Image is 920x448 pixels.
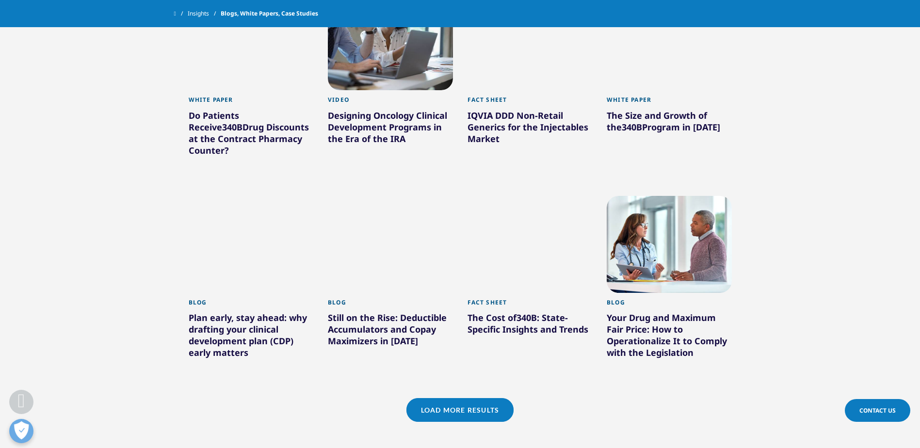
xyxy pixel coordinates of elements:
[221,5,318,22] span: Blogs, White Papers, Case Studies
[468,299,593,312] div: Fact Sheet
[222,121,242,133] span: 340B
[328,293,453,372] a: Blog Still on the Rise: Deductible Accumulators and Copay Maximizers in [DATE]
[328,299,453,312] div: Blog
[328,312,453,351] div: Still on the Rise: Deductible Accumulators and Copay Maximizers in [DATE]
[328,96,453,109] div: Video
[607,299,732,312] div: Blog
[859,406,896,415] span: Contact Us
[516,312,537,323] span: 340B
[622,121,642,133] span: 340B
[189,110,314,160] div: Do Patients Receive Drug Discounts at the Contract Pharmacy Counter?
[468,90,593,169] a: Fact Sheet IQVIA DDD Non-Retail Generics for the Injectables Market
[188,5,221,22] a: Insights
[328,90,453,169] a: Video Designing Oncology Clinical Development Programs in the Era of the IRA
[607,90,732,158] a: White Paper The Size and Growth of the340BProgram in [DATE]
[468,96,593,109] div: Fact Sheet
[468,293,593,360] a: Fact Sheet The Cost of340B: State-Specific Insights and Trends
[468,312,593,339] div: The Cost of : State-Specific Insights and Trends
[406,398,514,422] a: Load More Results
[845,399,910,422] a: Contact Us
[189,312,314,362] div: Plan early, stay ahead: why drafting your clinical development plan (CDP) early matters
[607,312,732,362] div: Your Drug and Maximum Fair Price: How to Operationalize It to Comply with the Legislation
[189,293,314,384] a: Blog Plan early, stay ahead: why drafting your clinical development plan (CDP) early matters
[468,110,593,148] div: IQVIA DDD Non-Retail Generics for the Injectables Market
[607,293,732,384] a: Blog Your Drug and Maximum Fair Price: How to Operationalize It to Comply with the Legislation
[9,419,33,443] button: Open Preferences
[189,96,314,109] div: White Paper
[607,110,732,137] div: The Size and Growth of the Program in [DATE]
[607,96,732,109] div: White Paper
[189,299,314,312] div: Blog
[189,90,314,181] a: White Paper Do Patients Receive340BDrug Discounts at the Contract Pharmacy Counter?
[328,110,453,148] div: Designing Oncology Clinical Development Programs in the Era of the IRA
